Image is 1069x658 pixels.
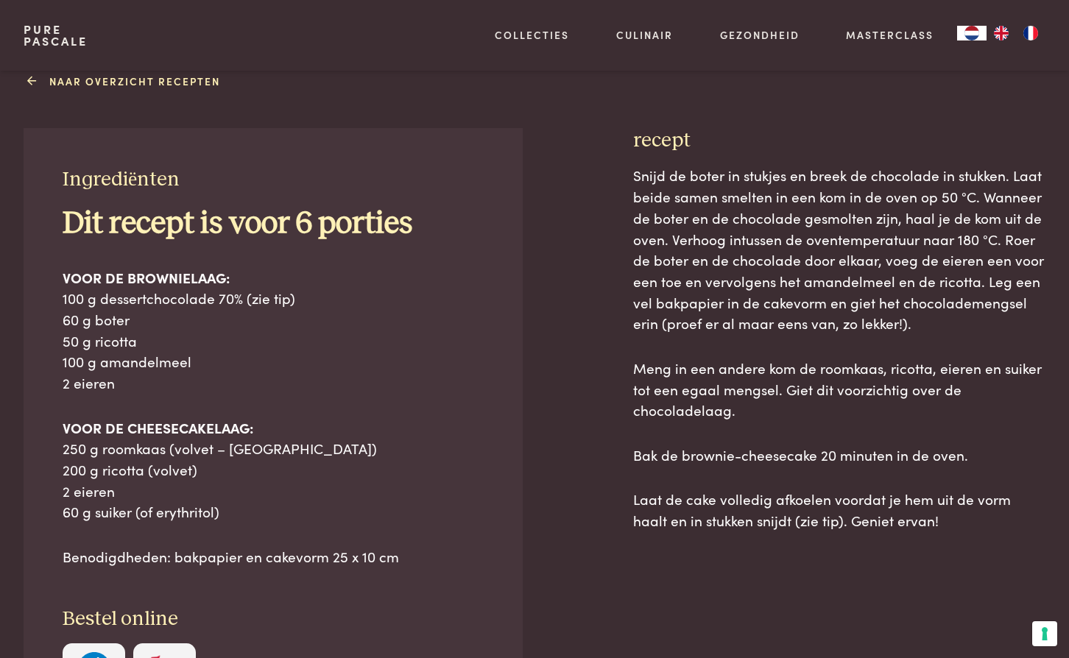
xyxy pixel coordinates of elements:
h3: recept [633,128,1045,154]
div: Language [957,26,987,40]
span: 2 eieren [63,372,115,392]
span: 250 g roomkaas (volvet – [GEOGRAPHIC_DATA]) [63,438,377,458]
a: Masterclass [846,27,934,43]
aside: Language selected: Nederlands [957,26,1045,40]
a: NL [957,26,987,40]
span: 100 g amandelmeel [63,351,191,371]
b: VOOR DE BROWNIELAAG: [63,267,230,287]
span: 100 g dessertchocolade 70% (zie tip) [63,288,295,308]
span: 2 eieren [63,481,115,500]
span: 200 g ricotta (volvet) [63,459,197,479]
button: Uw voorkeuren voor toestemming voor trackingtechnologieën [1032,621,1057,646]
a: Culinair [616,27,673,43]
ul: Language list [987,26,1045,40]
span: Laat de cake volledig afkoelen voordat je hem uit de vorm haalt en in stukken snijdt (zie tip). G... [633,489,1011,530]
a: EN [987,26,1016,40]
span: 60 g boter [63,309,130,329]
span: Benodigdheden: bakpapier en cakevorm 25 x 10 cm [63,546,399,566]
span: Meng in een andere kom de roomkaas, ricotta, eieren en suiker tot een egaal mengsel. Giet dit voo... [633,358,1042,420]
b: Dit recept is voor 6 porties [63,208,412,239]
span: Snijd de boter in stukjes en breek de chocolade in stukken. Laat beide samen smelten in een kom i... [633,165,1044,333]
h3: Bestel online [63,606,484,632]
a: Naar overzicht recepten [32,74,221,89]
a: PurePascale [24,24,88,47]
a: FR [1016,26,1045,40]
span: Ingrediënten [63,169,180,190]
b: VOOR DE CHEESECAKELAAG: [63,417,253,437]
a: Gezondheid [720,27,800,43]
a: Collecties [495,27,569,43]
span: Bak de brownie-cheesecake 20 minuten in de oven. [633,445,968,464]
span: 60 g suiker (of erythritol) [63,501,219,521]
span: 50 g ricotta [63,330,137,350]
